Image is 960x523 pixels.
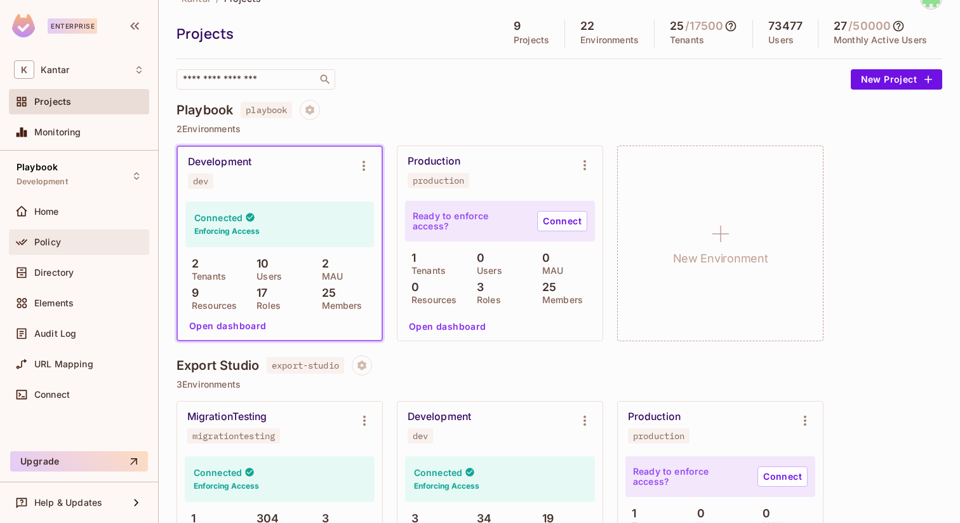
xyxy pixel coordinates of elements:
[177,379,942,390] p: 3 Environments
[34,127,81,137] span: Monitoring
[405,266,446,276] p: Tenants
[316,271,343,282] p: MAU
[17,162,58,172] span: Playbook
[756,507,770,520] p: 0
[757,466,808,487] a: Connect
[405,281,419,294] p: 0
[17,177,68,187] span: Development
[405,295,457,305] p: Resources
[580,35,639,45] p: Environments
[514,20,521,32] h5: 9
[250,257,269,270] p: 10
[194,212,243,224] h4: Connected
[300,106,320,118] span: Project settings
[184,316,272,336] button: Open dashboard
[834,35,927,45] p: Monthly Active Users
[470,266,502,276] p: Users
[352,408,377,433] button: Environment settings
[414,466,462,479] h4: Connected
[580,20,594,32] h5: 22
[470,281,484,294] p: 3
[633,466,747,487] p: Ready to enforce access?
[572,408,597,433] button: Environment settings
[633,431,684,441] div: production
[193,176,208,186] div: dev
[34,498,102,508] span: Help & Updates
[670,20,684,32] h5: 25
[12,14,35,37] img: SReyMgAAAABJRU5ErkJggg==
[470,295,501,305] p: Roles
[267,357,344,374] span: export-studio
[404,316,491,337] button: Open dashboard
[470,252,484,264] p: 0
[241,102,292,118] span: playbook
[188,156,251,168] div: Development
[34,207,59,217] span: Home
[536,281,556,294] p: 25
[34,268,74,278] span: Directory
[194,480,259,492] h6: Enforcing Access
[185,257,199,270] p: 2
[10,451,148,472] button: Upgrade
[673,249,768,268] h1: New Environment
[185,287,199,299] p: 9
[177,358,259,373] h4: Export Studio
[408,155,460,168] div: Production
[34,329,76,339] span: Audit Log
[34,390,70,400] span: Connect
[405,252,416,264] p: 1
[187,411,267,423] div: MigrationTesting
[670,35,704,45] p: Tenants
[628,411,681,423] div: Production
[691,507,705,520] p: 0
[34,359,93,369] span: URL Mapping
[316,301,363,311] p: Members
[194,226,260,237] h6: Enforcing Access
[34,298,74,308] span: Elements
[34,237,61,247] span: Policy
[536,295,583,305] p: Members
[192,431,275,441] div: migrationtesting
[851,69,942,90] button: New Project
[536,252,550,264] p: 0
[14,60,34,79] span: K
[414,480,479,492] h6: Enforcing Access
[316,257,329,270] p: 2
[250,271,282,282] p: Users
[177,24,492,43] div: Projects
[34,97,71,107] span: Projects
[413,175,464,186] div: production
[572,153,597,178] button: Environment settings
[177,102,233,118] h4: Playbook
[250,301,281,311] p: Roles
[537,211,587,231] a: Connect
[48,18,97,34] div: Enterprise
[351,153,377,179] button: Environment settings
[514,35,549,45] p: Projects
[250,287,267,299] p: 17
[316,287,336,299] p: 25
[625,507,636,520] p: 1
[413,211,527,231] p: Ready to enforce access?
[848,20,891,32] h5: / 50000
[185,301,237,311] p: Resources
[792,408,818,433] button: Environment settings
[41,65,69,75] span: Workspace: Kantar
[413,431,428,441] div: dev
[536,266,563,276] p: MAU
[352,362,372,374] span: Project settings
[185,271,226,282] p: Tenants
[768,35,794,45] p: Users
[685,20,723,32] h5: / 17500
[177,124,942,134] p: 2 Environments
[834,20,847,32] h5: 27
[768,20,803,32] h5: 73477
[194,466,242,479] h4: Connected
[408,411,471,423] div: Development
